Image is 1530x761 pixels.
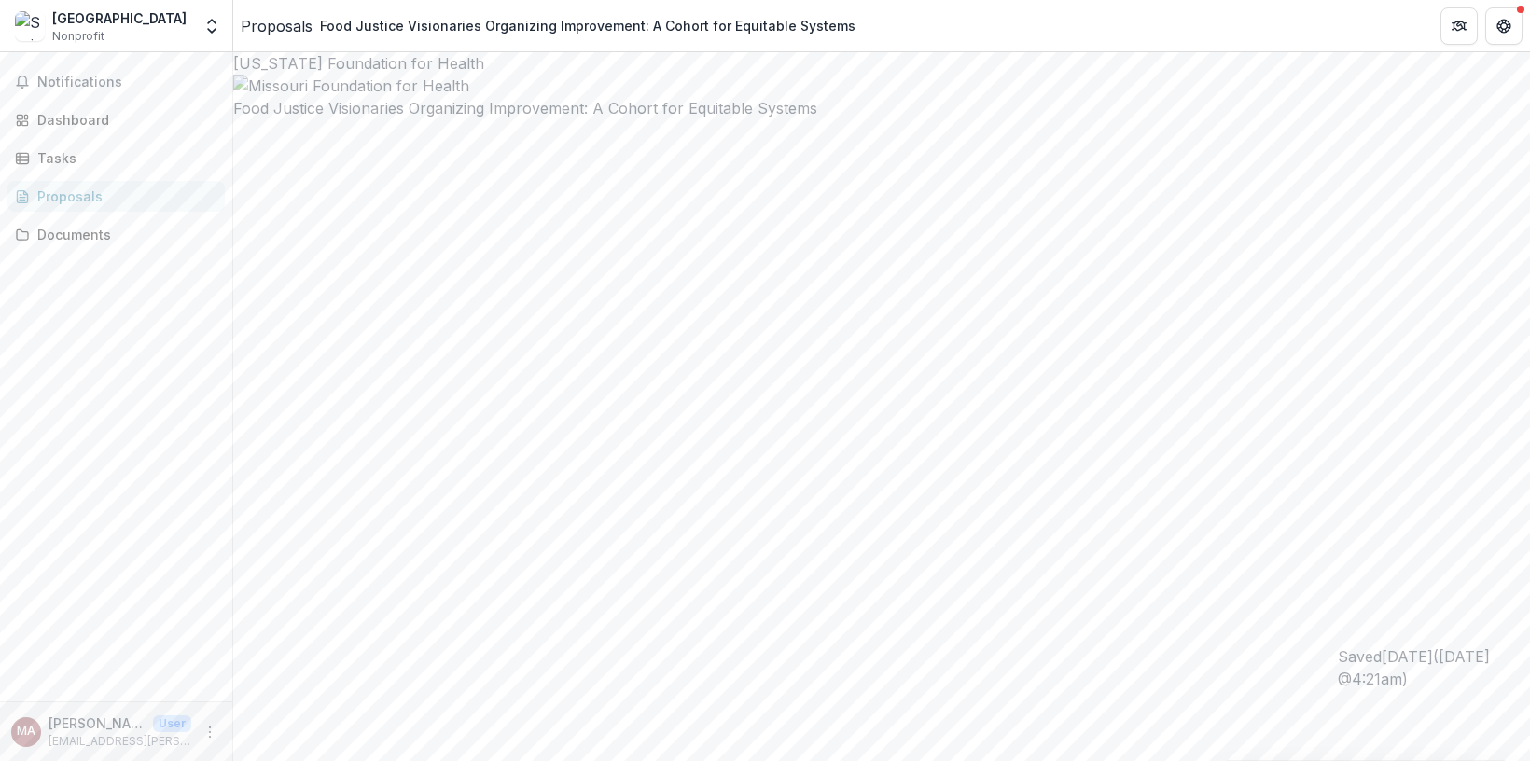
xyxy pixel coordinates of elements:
[37,225,210,244] div: Documents
[37,75,217,90] span: Notifications
[1440,7,1478,45] button: Partners
[199,7,225,45] button: Open entity switcher
[49,713,146,733] p: [PERSON_NAME]
[241,12,863,39] nav: breadcrumb
[153,715,191,732] p: User
[37,148,210,168] div: Tasks
[7,143,225,173] a: Tasks
[52,8,187,28] div: [GEOGRAPHIC_DATA]
[320,16,855,35] div: Food Justice Visionaries Organizing Improvement: A Cohort for Equitable Systems
[7,67,225,97] button: Notifications
[52,28,104,45] span: Nonprofit
[233,97,1530,119] h2: Food Justice Visionaries Organizing Improvement: A Cohort for Equitable Systems
[15,11,45,41] img: Springfield Community Gardens
[233,52,1530,75] div: [US_STATE] Foundation for Health
[37,110,210,130] div: Dashboard
[17,726,35,738] div: Maile Auterson
[199,721,221,743] button: More
[233,75,1530,97] img: Missouri Foundation for Health
[49,733,191,750] p: [EMAIL_ADDRESS][PERSON_NAME][DOMAIN_NAME]
[7,219,225,250] a: Documents
[241,15,313,37] a: Proposals
[7,104,225,135] a: Dashboard
[1338,645,1530,690] div: Saved [DATE] ( [DATE] @ 4:21am )
[37,187,210,206] div: Proposals
[7,181,225,212] a: Proposals
[1485,7,1523,45] button: Get Help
